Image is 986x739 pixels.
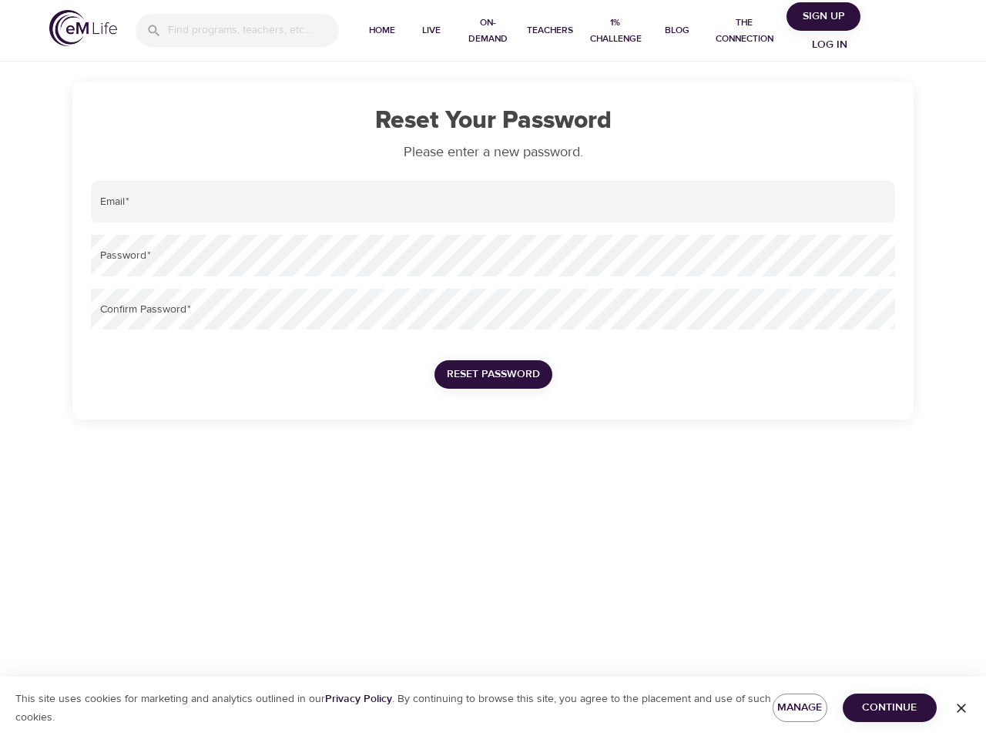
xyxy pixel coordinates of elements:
[462,15,515,47] span: On-Demand
[91,142,895,162] p: Please enter a new password.
[799,35,860,55] span: Log in
[91,107,895,135] h1: Reset Your Password
[785,698,815,717] span: Manage
[434,360,552,389] button: Reset Password
[325,692,392,706] a: Privacy Policy
[793,7,854,26] span: Sign Up
[49,10,117,46] img: logo
[773,694,827,722] button: Manage
[843,694,937,722] button: Continue
[527,22,573,38] span: Teachers
[585,15,646,47] span: 1% Challenge
[855,698,924,717] span: Continue
[793,31,867,59] button: Log in
[786,2,860,31] button: Sign Up
[364,22,401,38] span: Home
[413,22,450,38] span: Live
[168,14,339,47] input: Find programs, teachers, etc...
[708,15,780,47] span: The Connection
[659,22,696,38] span: Blog
[447,365,540,384] span: Reset Password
